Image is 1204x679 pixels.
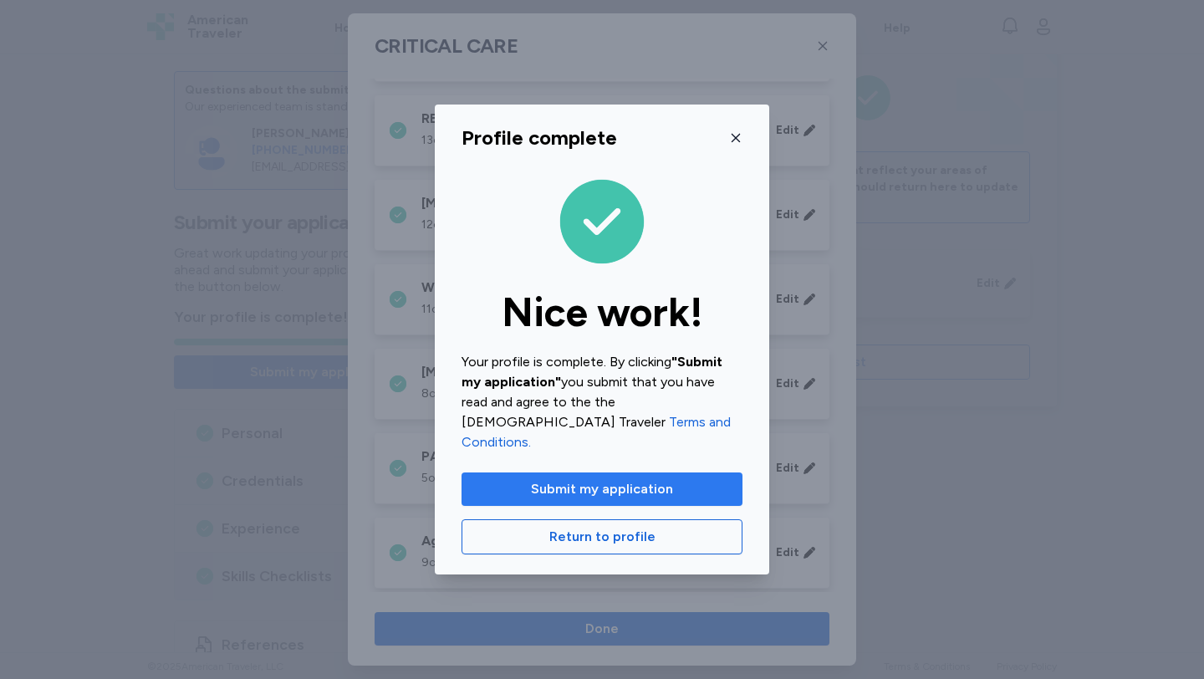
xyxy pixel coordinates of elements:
button: Submit my application [462,472,742,506]
span: Return to profile [549,527,656,547]
div: Your profile is complete. By clicking you submit that you have read and agree to the the [DEMOGRA... [462,352,742,452]
button: Return to profile [462,519,742,554]
span: Submit my application [531,479,673,499]
div: Nice work! [462,292,742,332]
div: Profile complete [462,125,617,151]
